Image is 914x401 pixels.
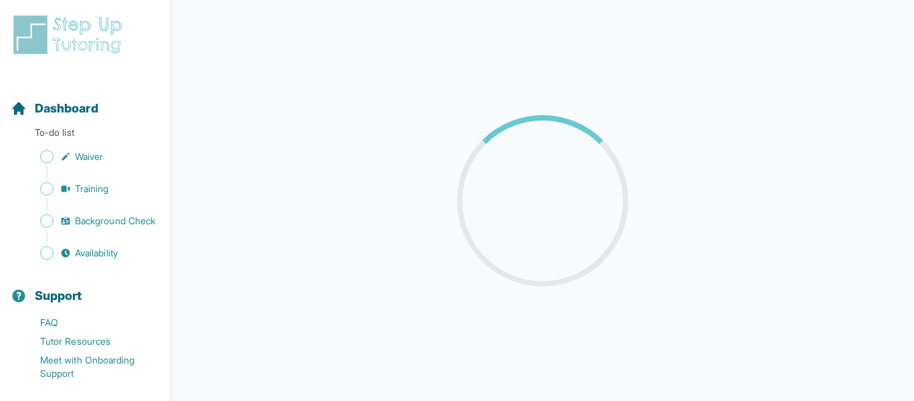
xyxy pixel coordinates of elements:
span: Training [75,182,109,195]
span: Support [35,287,82,305]
span: Availability [75,246,118,260]
a: Meet with Onboarding Support [11,351,171,383]
a: Waiver [11,147,171,166]
img: logo [11,13,130,56]
a: Training [11,179,171,198]
a: Background Check [11,212,171,230]
a: Dashboard [11,99,98,118]
span: Waiver [75,150,103,163]
span: Background Check [75,214,155,228]
button: Support [5,265,165,311]
span: Dashboard [35,99,98,118]
a: Tutor Resources [11,332,171,351]
button: Dashboard [5,78,165,123]
a: FAQ [11,313,171,332]
a: Availability [11,244,171,262]
p: To-do list [5,126,165,145]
